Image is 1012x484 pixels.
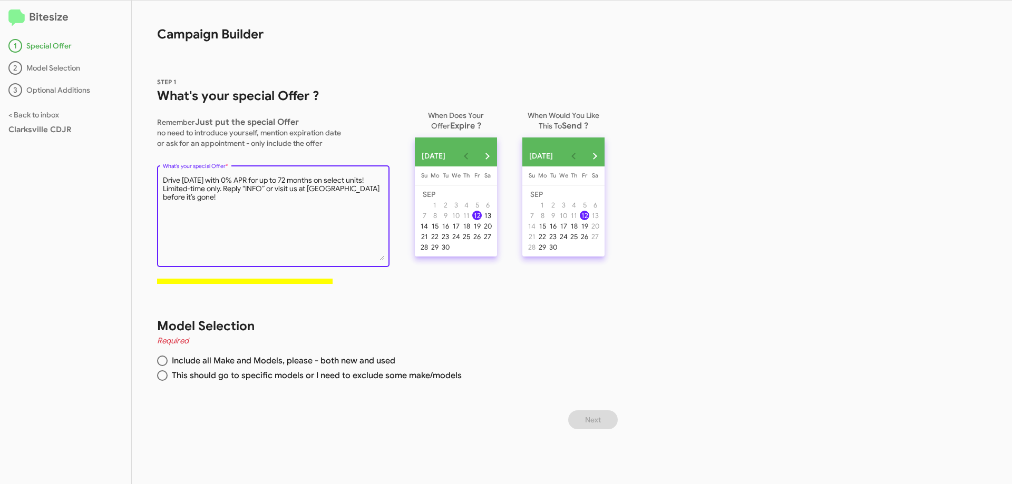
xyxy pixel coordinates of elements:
button: September 17, 2025 [451,221,461,231]
button: September 13, 2025 [482,210,493,221]
div: 26 [472,232,482,241]
div: Optional Additions [8,83,123,97]
div: 9 [548,211,558,220]
button: September 8, 2025 [537,210,548,221]
p: Remember no need to introduce yourself, mention expiration date or ask for an appointment - only ... [157,113,390,149]
h4: Required [157,334,597,347]
div: 13 [590,211,600,220]
button: September 14, 2025 [419,221,430,231]
span: Sa [484,172,491,179]
span: Th [571,172,577,179]
span: Fr [582,172,587,179]
button: September 13, 2025 [590,210,600,221]
div: 11 [462,211,471,220]
button: September 28, 2025 [419,242,430,252]
div: 3 [8,83,22,97]
div: 22 [430,232,440,241]
div: 30 [441,242,450,252]
button: September 10, 2025 [451,210,461,221]
div: 30 [548,242,558,252]
div: 19 [580,221,589,231]
button: September 24, 2025 [558,231,569,242]
div: 14 [527,221,537,231]
button: September 4, 2025 [461,200,472,210]
div: 11 [569,211,579,220]
button: September 9, 2025 [548,210,558,221]
div: 24 [559,232,568,241]
button: September 25, 2025 [569,231,579,242]
div: 6 [483,200,492,210]
td: SEP [419,189,493,200]
span: Su [529,172,535,179]
div: 12 [472,211,482,220]
td: SEP [527,189,600,200]
div: 20 [590,221,600,231]
button: September 10, 2025 [558,210,569,221]
button: September 18, 2025 [461,221,472,231]
button: September 21, 2025 [419,231,430,242]
button: September 6, 2025 [590,200,600,210]
div: 9 [441,211,450,220]
div: 27 [590,232,600,241]
button: September 3, 2025 [558,200,569,210]
div: 3 [451,200,461,210]
div: 2 [441,200,450,210]
button: September 19, 2025 [579,221,590,231]
div: 2 [548,200,558,210]
button: September 27, 2025 [482,231,493,242]
div: 25 [462,232,471,241]
div: 1 [538,200,547,210]
button: September 20, 2025 [482,221,493,231]
div: 4 [569,200,579,210]
button: Choose month and year [414,145,456,166]
div: 18 [569,221,579,231]
button: September 14, 2025 [527,221,537,231]
button: September 20, 2025 [590,221,600,231]
button: September 11, 2025 [461,210,472,221]
div: 14 [420,221,429,231]
div: 16 [441,221,450,231]
div: 23 [441,232,450,241]
div: 16 [548,221,558,231]
a: < Back to inbox [8,110,59,120]
button: September 2, 2025 [548,200,558,210]
button: September 25, 2025 [461,231,472,242]
span: Tu [443,172,449,179]
button: Previous month [455,145,476,166]
button: September 9, 2025 [440,210,451,221]
button: September 16, 2025 [440,221,451,231]
div: 1 [430,200,440,210]
div: 7 [527,211,537,220]
button: September 2, 2025 [440,200,451,210]
div: 2 [8,61,22,75]
div: 18 [462,221,471,231]
span: Mo [538,172,547,179]
div: Model Selection [8,61,123,75]
div: 23 [548,232,558,241]
div: 12 [580,211,589,220]
div: 3 [559,200,568,210]
div: 5 [580,200,589,210]
div: 15 [538,221,547,231]
button: September 12, 2025 [472,210,482,221]
button: September 8, 2025 [430,210,440,221]
span: [DATE] [422,146,445,165]
button: September 29, 2025 [430,242,440,252]
span: This should go to specific models or I need to exclude some make/models [168,370,462,381]
button: September 23, 2025 [440,231,451,242]
button: September 6, 2025 [482,200,493,210]
div: 17 [451,221,461,231]
button: September 24, 2025 [451,231,461,242]
span: Sa [592,172,598,179]
button: September 5, 2025 [579,200,590,210]
h1: What's your special Offer ? [157,87,390,104]
span: Expire ? [450,121,481,131]
span: Next [585,410,601,429]
div: 24 [451,232,461,241]
div: 21 [420,232,429,241]
span: Just put the special Offer [195,117,299,127]
div: 22 [538,232,547,241]
button: September 12, 2025 [579,210,590,221]
div: 28 [527,242,537,252]
span: Fr [474,172,480,179]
